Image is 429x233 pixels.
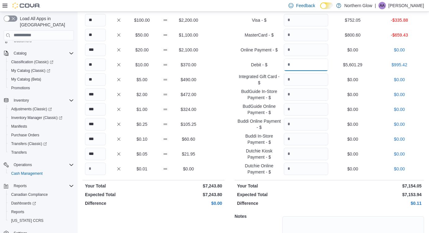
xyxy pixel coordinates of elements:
[377,77,422,83] p: $0.00
[388,2,424,9] p: [PERSON_NAME]
[331,17,375,23] p: $752.05
[6,131,76,139] button: Purchase Orders
[11,50,29,57] button: Catalog
[9,84,74,92] span: Promotions
[6,169,76,178] button: Cash Management
[85,14,106,26] input: Quantity
[85,183,152,189] p: Your Total
[331,121,375,127] p: $0.00
[237,148,281,160] p: Dutchie Kiosk Payment - $
[237,47,281,53] p: Online Payment - $
[132,47,152,53] p: $20.00
[155,183,222,189] p: $7,243.80
[14,162,32,167] span: Operations
[11,182,74,190] span: Reports
[178,151,199,157] p: $21.95
[9,149,74,156] span: Transfers
[331,136,375,142] p: $0.00
[155,200,222,206] p: $0.00
[11,150,27,155] span: Transfers
[237,200,328,206] p: Difference
[132,32,152,38] p: $50.00
[132,77,152,83] p: $5.00
[6,66,76,75] a: My Catalog (Classic)
[1,160,76,169] button: Operations
[9,76,74,83] span: My Catalog (Beta)
[237,133,281,145] p: Buddi In-Store Payment - $
[132,62,152,68] p: $10.00
[178,121,199,127] p: $105.25
[9,58,56,66] a: Classification (Classic)
[11,182,29,190] button: Reports
[1,49,76,58] button: Catalog
[331,183,422,189] p: $7,154.05
[6,122,76,131] button: Manifests
[11,133,39,138] span: Purchase Orders
[85,59,106,71] input: Quantity
[9,200,38,207] a: Dashboards
[284,29,328,41] input: Quantity
[375,2,376,9] p: |
[17,15,74,28] span: Load All Apps in [GEOGRAPHIC_DATA]
[380,2,385,9] span: AA
[11,50,74,57] span: Catalog
[178,62,199,68] p: $370.00
[11,161,34,169] button: Operations
[11,97,31,104] button: Inventory
[11,77,41,82] span: My Catalog (Beta)
[132,106,152,112] p: $1.00
[9,105,54,113] a: Adjustments (Classic)
[178,136,199,142] p: $60.60
[377,166,422,172] p: $0.00
[9,140,74,147] span: Transfers (Classic)
[377,47,422,53] p: $0.00
[11,209,24,214] span: Reports
[284,14,328,26] input: Quantity
[331,77,375,83] p: $0.00
[378,2,386,9] div: Alison Albert
[9,114,65,121] a: Inventory Manager (Classic)
[237,17,281,23] p: Visa - $
[1,182,76,190] button: Reports
[6,58,76,66] a: Classification (Classic)
[132,136,152,142] p: $0.10
[284,44,328,56] input: Quantity
[237,32,281,38] p: MasterCard - $
[11,192,48,197] span: Canadian Compliance
[377,91,422,98] p: $0.00
[320,2,333,9] input: Dark Mode
[331,151,375,157] p: $0.00
[377,121,422,127] p: $0.00
[237,62,281,68] p: Debit - $
[9,217,46,224] a: [US_STATE] CCRS
[155,191,222,198] p: $7,243.80
[6,84,76,92] button: Promotions
[284,88,328,101] input: Quantity
[9,191,74,198] span: Canadian Compliance
[9,123,29,130] a: Manifests
[132,151,152,157] p: $0.05
[85,191,152,198] p: Expected Total
[331,62,375,68] p: $5,601.29
[11,171,42,176] span: Cash Management
[9,114,74,121] span: Inventory Manager (Classic)
[85,163,106,175] input: Quantity
[344,2,372,9] p: Northern Glow
[237,73,281,86] p: Integrated Gift Card - $
[331,106,375,112] p: $0.00
[6,75,76,84] button: My Catalog (Beta)
[14,183,27,188] span: Reports
[6,139,76,148] a: Transfers (Classic)
[11,107,52,112] span: Adjustments (Classic)
[85,29,106,41] input: Quantity
[284,59,328,71] input: Quantity
[6,113,76,122] a: Inventory Manager (Classic)
[377,17,422,23] p: -$335.88
[132,121,152,127] p: $0.25
[9,58,74,66] span: Classification (Classic)
[85,133,106,145] input: Quantity
[11,59,53,64] span: Classification (Classic)
[237,163,281,175] p: Dutchie Online Payment - $
[9,131,74,139] span: Purchase Orders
